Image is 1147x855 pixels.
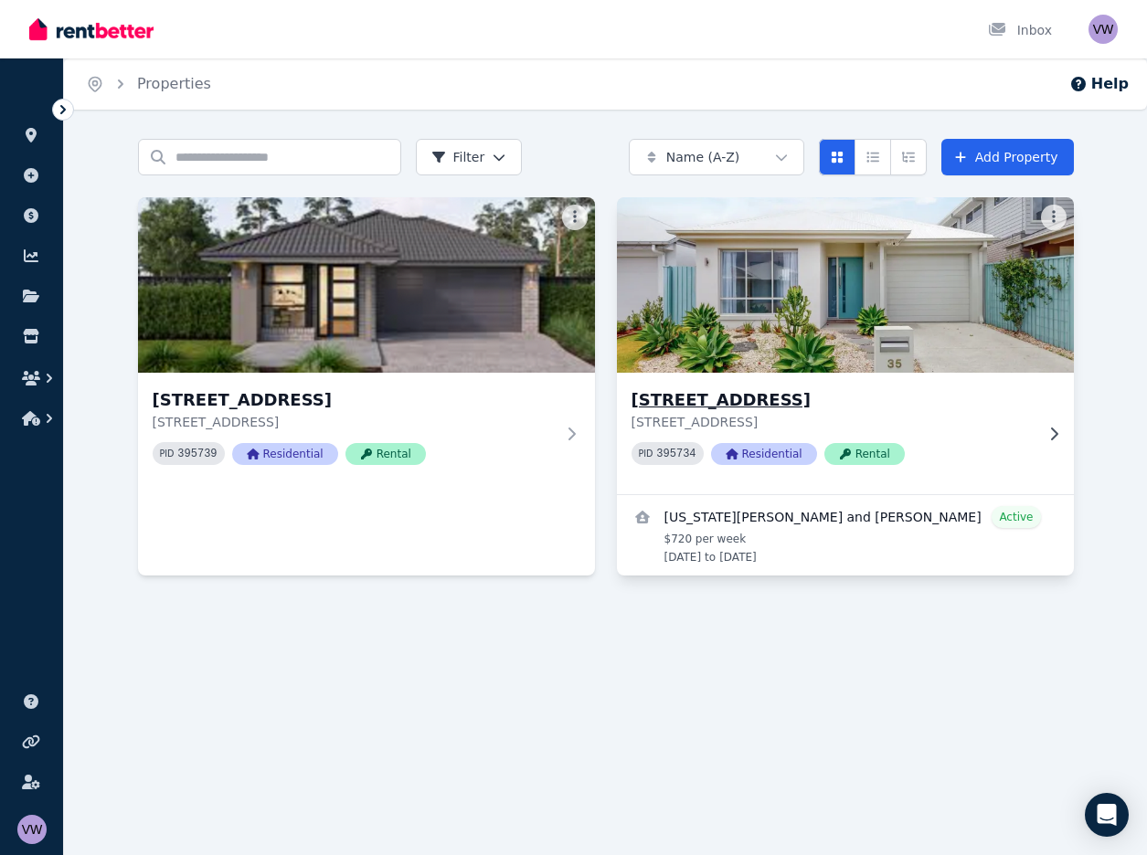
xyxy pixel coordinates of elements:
small: PID [160,449,175,459]
button: Help [1069,73,1129,95]
p: [STREET_ADDRESS] [153,413,555,431]
small: PID [639,449,653,459]
a: 35 Valley Cres, Palmview[STREET_ADDRESS][STREET_ADDRESS]PID 395734ResidentialRental [617,197,1074,494]
span: Rental [824,443,905,465]
a: Add Property [941,139,1074,175]
button: Expanded list view [890,139,927,175]
button: More options [1041,205,1067,230]
img: Victoria Whitbread [17,815,47,844]
span: Residential [711,443,817,465]
h3: [STREET_ADDRESS] [632,387,1034,413]
img: 11 Sage Cres, Palmview [138,197,595,373]
button: Compact list view [855,139,891,175]
a: 11 Sage Cres, Palmview[STREET_ADDRESS][STREET_ADDRESS]PID 395739ResidentialRental [138,197,595,494]
img: 35 Valley Cres, Palmview [605,193,1085,377]
button: More options [562,205,588,230]
code: 395734 [656,448,696,460]
h3: [STREET_ADDRESS] [153,387,555,413]
button: Filter [416,139,523,175]
span: Filter [431,148,485,166]
span: Name (A-Z) [666,148,740,166]
img: RentBetter [29,16,154,43]
a: View details for Georgia Linsen and Katanya Nicholls [617,495,1074,575]
img: Victoria Whitbread [1089,15,1118,44]
div: Open Intercom Messenger [1085,793,1129,837]
span: Rental [345,443,426,465]
code: 395739 [177,448,217,460]
nav: Breadcrumb [64,58,233,110]
div: View options [819,139,927,175]
div: Inbox [988,21,1052,39]
p: [STREET_ADDRESS] [632,413,1034,431]
button: Name (A-Z) [629,139,804,175]
a: Properties [137,75,211,92]
button: Card view [819,139,855,175]
span: Residential [232,443,338,465]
